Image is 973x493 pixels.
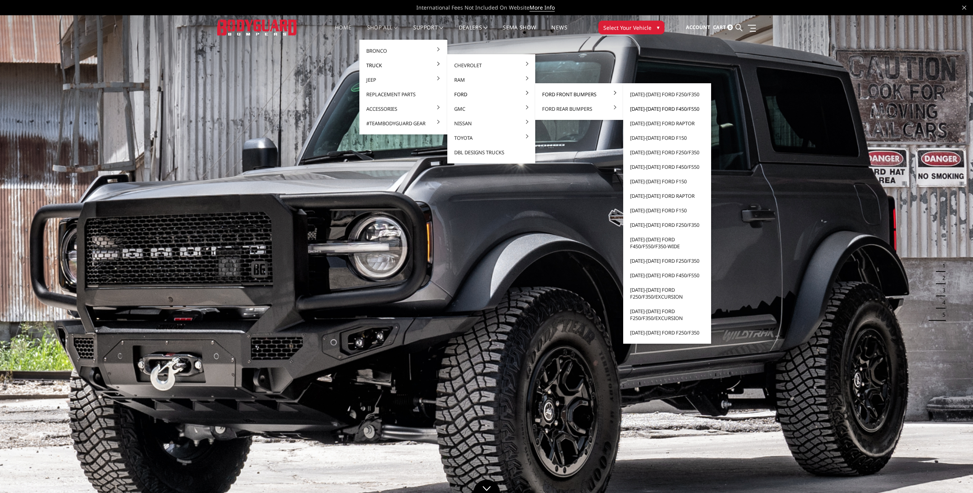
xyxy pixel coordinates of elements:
a: [DATE]-[DATE] Ford F450/F550 [626,160,708,174]
a: Jeep [362,73,444,87]
a: Ford [450,87,532,102]
a: [DATE]-[DATE] Ford F250/F350 [626,145,708,160]
a: Nissan [450,116,532,131]
button: 4 of 5 [938,296,945,309]
img: BODYGUARD BUMPERS [217,19,297,35]
button: 1 of 5 [938,260,945,272]
a: [DATE]-[DATE] Ford F250/F350/Excursion [626,283,708,304]
a: Replacement Parts [362,87,444,102]
span: ▾ [657,23,659,31]
button: 2 of 5 [938,272,945,284]
a: Ford Rear Bumpers [538,102,620,116]
span: Select Your Vehicle [603,24,651,32]
a: Ford Front Bumpers [538,87,620,102]
button: 5 of 5 [938,309,945,321]
a: [DATE]-[DATE] Ford F150 [626,174,708,189]
a: Bronco [362,44,444,58]
a: Cart 0 [713,17,733,38]
a: Click to Down [473,480,500,493]
a: Dealers [459,25,488,40]
button: 3 of 5 [938,284,945,296]
a: Home [335,25,351,40]
a: Ram [450,73,532,87]
a: [DATE]-[DATE] Ford F450/F550 [626,268,708,283]
a: [DATE]-[DATE] Ford F250/F350 [626,254,708,268]
span: 0 [727,24,733,30]
a: [DATE]-[DATE] Ford F150 [626,131,708,145]
a: [DATE]-[DATE] Ford F250/F350/Excursion [626,304,708,325]
a: [DATE]-[DATE] Ford F250/F350 [626,218,708,232]
a: #TeamBodyguard Gear [362,116,444,131]
a: SEMA Show [503,25,536,40]
a: Chevrolet [450,58,532,73]
span: Account [686,24,710,31]
a: Toyota [450,131,532,145]
a: [DATE]-[DATE] Ford F450/F550 [626,102,708,116]
a: [DATE]-[DATE] Ford F250/F350 [626,87,708,102]
a: shop all [367,25,398,40]
a: [DATE]-[DATE] Ford F450/F550/F350-wide [626,232,708,254]
a: [DATE]-[DATE] Ford Raptor [626,189,708,203]
a: [DATE]-[DATE] Ford Raptor [626,116,708,131]
a: More Info [530,4,555,11]
a: [DATE]-[DATE] Ford F150 [626,203,708,218]
a: [DATE]-[DATE] Ford F250/F350 [626,325,708,340]
a: News [551,25,567,40]
a: Truck [362,58,444,73]
span: Cart [713,24,726,31]
a: Support [413,25,443,40]
button: Select Your Vehicle [598,21,664,34]
a: DBL Designs Trucks [450,145,532,160]
a: GMC [450,102,532,116]
a: Accessories [362,102,444,116]
a: Account [686,17,710,38]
